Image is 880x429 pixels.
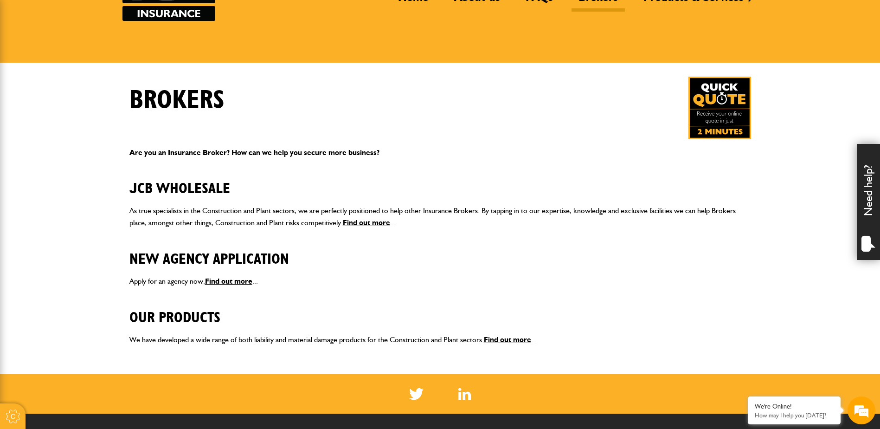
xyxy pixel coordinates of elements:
a: Find out more [205,277,252,286]
a: Find out more [343,218,390,227]
h2: Our Products [129,295,751,326]
div: Need help? [857,144,880,260]
a: Find out more [484,335,531,344]
p: As true specialists in the Construction and Plant sectors, we are perfectly positioned to help ot... [129,205,751,228]
img: Twitter [409,388,424,400]
p: We have developed a wide range of both liability and material damage products for the Constructio... [129,334,751,346]
h2: JCB Wholesale [129,166,751,197]
img: Quick Quote [688,77,751,139]
p: Are you an Insurance Broker? How can we help you secure more business? [129,147,751,159]
p: How may I help you today? [755,412,834,419]
div: We're Online! [755,403,834,410]
p: Apply for an agency now. ... [129,275,751,287]
h1: Brokers [129,85,225,116]
h2: New Agency Application [129,236,751,268]
a: Get your insurance quote in just 2-minutes [688,77,751,139]
a: LinkedIn [458,388,471,400]
img: Linked In [458,388,471,400]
